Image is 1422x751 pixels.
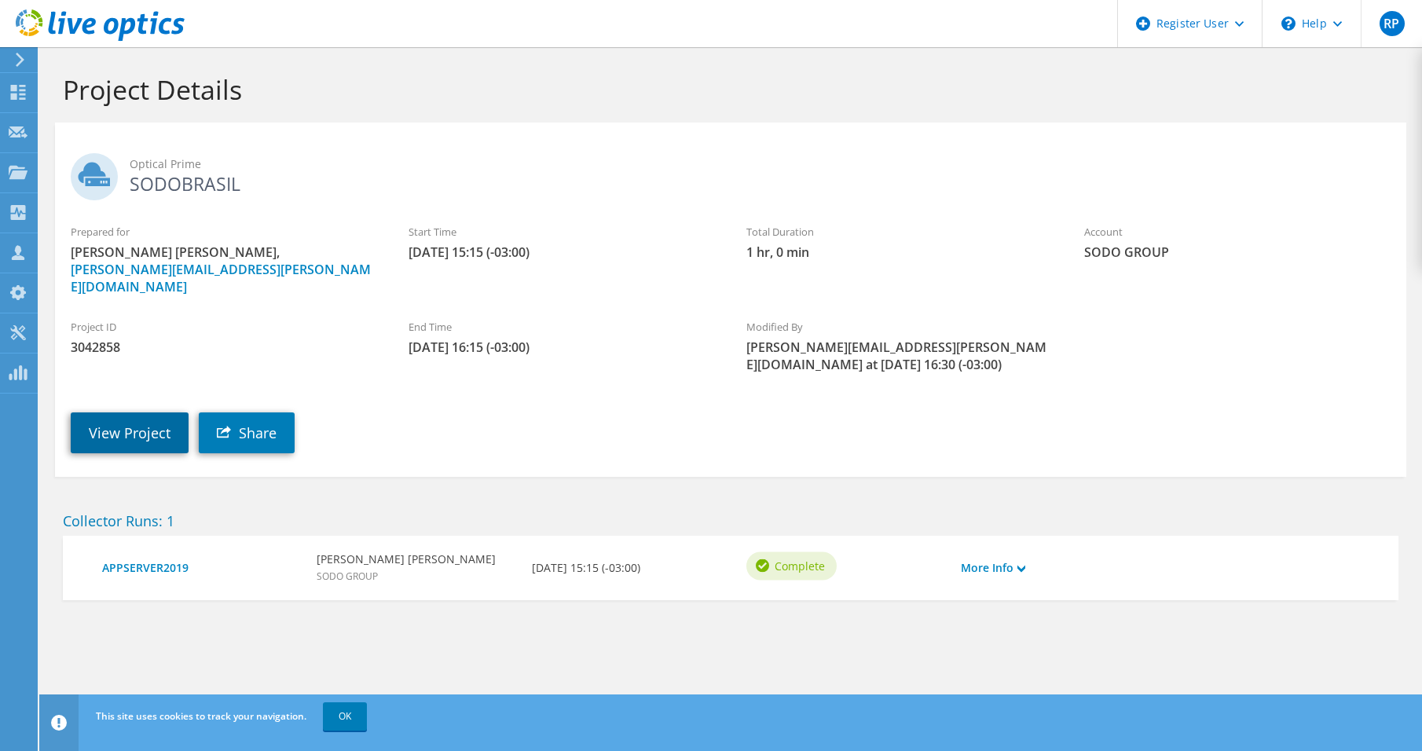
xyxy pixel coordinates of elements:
[323,702,367,731] a: OK
[409,224,715,240] label: Start Time
[71,261,371,295] a: [PERSON_NAME][EMAIL_ADDRESS][PERSON_NAME][DOMAIN_NAME]
[71,339,377,356] span: 3042858
[71,153,1391,192] h2: SODOBRASIL
[1380,11,1405,36] span: RP
[71,412,189,453] a: View Project
[71,224,377,240] label: Prepared for
[961,559,1025,577] a: More Info
[71,319,377,335] label: Project ID
[1084,244,1391,261] span: SODO GROUP
[409,319,715,335] label: End Time
[746,244,1053,261] span: 1 hr, 0 min
[1084,224,1391,240] label: Account
[746,339,1053,373] span: [PERSON_NAME][EMAIL_ADDRESS][PERSON_NAME][DOMAIN_NAME] at [DATE] 16:30 (-03:00)
[409,339,715,356] span: [DATE] 16:15 (-03:00)
[317,551,496,568] b: [PERSON_NAME] [PERSON_NAME]
[63,73,1391,106] h1: Project Details
[775,557,825,574] span: Complete
[1281,16,1296,31] svg: \n
[71,244,377,295] span: [PERSON_NAME] [PERSON_NAME],
[746,224,1053,240] label: Total Duration
[199,412,295,453] a: Share
[409,244,715,261] span: [DATE] 15:15 (-03:00)
[63,512,1398,529] h2: Collector Runs: 1
[532,559,640,577] b: [DATE] 15:15 (-03:00)
[317,570,378,583] span: SODO GROUP
[130,156,1391,173] span: Optical Prime
[96,709,306,723] span: This site uses cookies to track your navigation.
[746,319,1053,335] label: Modified By
[102,559,301,577] a: APPSERVER2019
